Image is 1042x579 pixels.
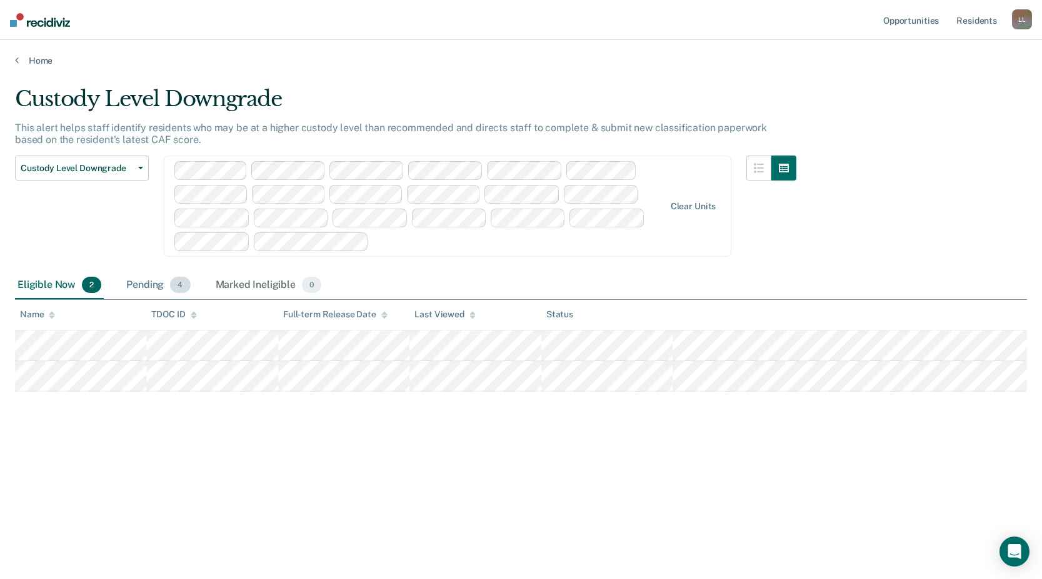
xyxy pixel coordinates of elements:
span: Custody Level Downgrade [21,163,133,174]
div: Name [20,309,55,320]
div: Open Intercom Messenger [999,537,1029,567]
button: Custody Level Downgrade [15,156,149,181]
div: Status [546,309,573,320]
div: Full-term Release Date [283,309,388,320]
div: L L [1012,9,1032,29]
div: Eligible Now2 [15,272,104,299]
p: This alert helps staff identify residents who may be at a higher custody level than recommended a... [15,122,767,146]
span: 4 [170,277,190,293]
img: Recidiviz [10,13,70,27]
div: TDOC ID [151,309,196,320]
button: LL [1012,9,1032,29]
div: Marked Ineligible0 [213,272,324,299]
span: 0 [302,277,321,293]
span: 2 [82,277,101,293]
div: Pending4 [124,272,193,299]
div: Custody Level Downgrade [15,86,796,122]
div: Clear units [671,201,716,212]
a: Home [15,55,1027,66]
div: Last Viewed [414,309,475,320]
